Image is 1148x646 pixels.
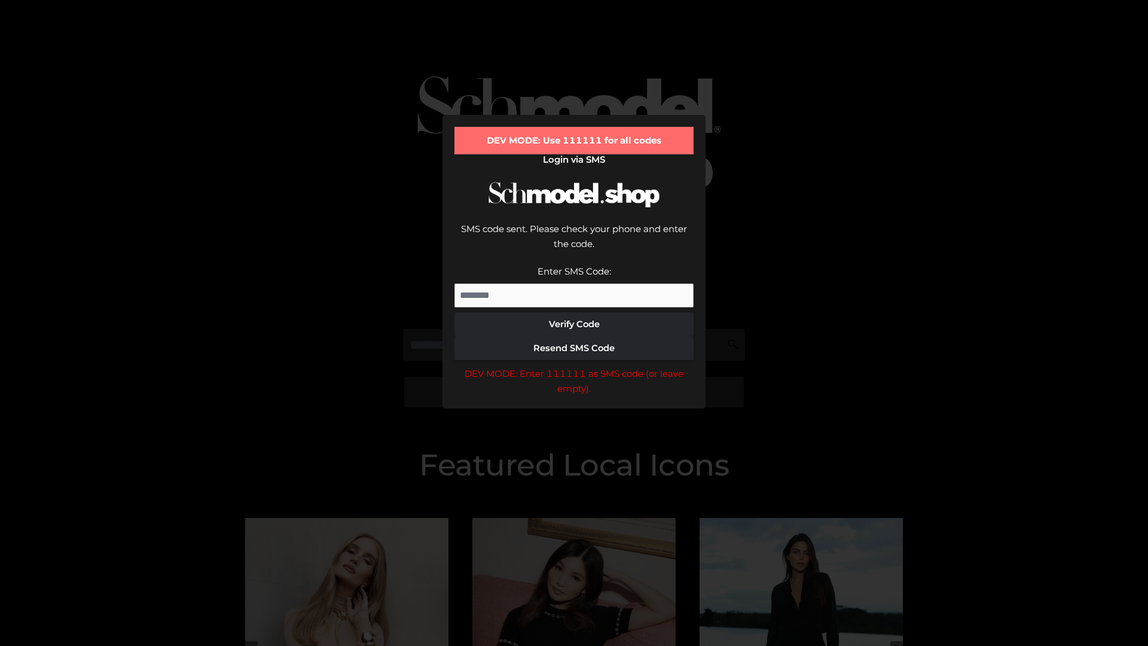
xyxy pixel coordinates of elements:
[454,366,694,397] div: DEV MODE: Enter 111111 as SMS code (or leave empty).
[454,127,694,154] div: DEV MODE: Use 111111 for all codes
[484,171,664,218] img: Schmodel Logo
[454,154,694,165] h2: Login via SMS
[454,336,694,360] button: Resend SMS Code
[454,312,694,336] button: Verify Code
[454,221,694,264] div: SMS code sent. Please check your phone and enter the code.
[538,266,611,277] label: Enter SMS Code:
